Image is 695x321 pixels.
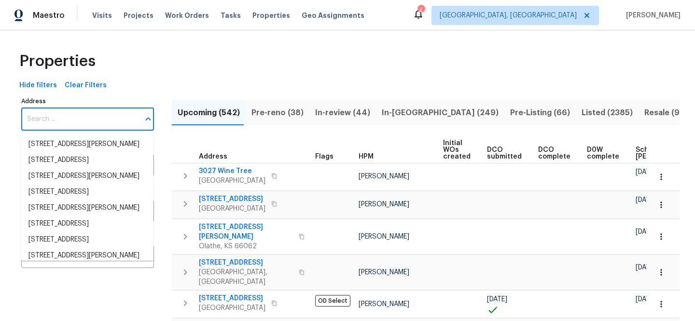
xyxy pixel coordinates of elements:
[199,294,265,303] span: [STREET_ADDRESS]
[19,56,96,66] span: Properties
[21,232,153,248] li: [STREET_ADDRESS]
[21,216,153,232] li: [STREET_ADDRESS]
[199,222,293,241] span: [STREET_ADDRESS][PERSON_NAME]
[636,147,690,160] span: Scheduled [PERSON_NAME]
[315,106,370,120] span: In-review (44)
[644,106,693,120] span: Resale (965)
[178,106,240,120] span: Upcoming (542)
[587,147,619,160] span: D0W complete
[636,296,656,303] span: [DATE]
[21,184,153,200] li: [STREET_ADDRESS]
[165,11,209,20] span: Work Orders
[636,264,656,271] span: [DATE]
[199,267,293,287] span: [GEOGRAPHIC_DATA], [GEOGRAPHIC_DATA]
[582,106,633,120] span: Listed (2385)
[21,136,153,152] li: [STREET_ADDRESS][PERSON_NAME]
[199,166,265,176] span: 3027 Wine Tree
[21,152,153,168] li: [STREET_ADDRESS]
[487,147,522,160] span: DCO submitted
[443,140,471,160] span: Initial WOs created
[538,147,570,160] span: DCO complete
[21,98,154,104] label: Address
[19,80,57,92] span: Hide filters
[21,248,153,274] li: [STREET_ADDRESS][PERSON_NAME][PERSON_NAME]
[359,153,374,160] span: HPM
[359,269,409,276] span: [PERSON_NAME]
[21,200,153,216] li: [STREET_ADDRESS][PERSON_NAME]
[510,106,570,120] span: Pre-Listing (66)
[252,11,290,20] span: Properties
[15,77,61,94] button: Hide filters
[199,153,227,160] span: Address
[141,112,155,126] button: Close
[124,11,153,20] span: Projects
[61,77,111,94] button: Clear Filters
[359,301,409,308] span: [PERSON_NAME]
[199,204,265,214] span: [GEOGRAPHIC_DATA]
[359,201,409,208] span: [PERSON_NAME]
[382,106,499,120] span: In-[GEOGRAPHIC_DATA] (249)
[315,153,334,160] span: Flags
[21,108,139,131] input: Search ...
[251,106,304,120] span: Pre-reno (38)
[221,12,241,19] span: Tasks
[33,11,65,20] span: Maestro
[622,11,681,20] span: [PERSON_NAME]
[636,228,656,235] span: [DATE]
[315,295,350,307] span: OD Select
[636,197,656,203] span: [DATE]
[302,11,364,20] span: Geo Assignments
[21,168,153,184] li: [STREET_ADDRESS][PERSON_NAME]
[487,296,507,303] span: [DATE]
[199,194,265,204] span: [STREET_ADDRESS]
[440,11,577,20] span: [GEOGRAPHIC_DATA], [GEOGRAPHIC_DATA]
[199,241,293,251] span: Olathe, KS 66062
[199,258,293,267] span: [STREET_ADDRESS]
[65,80,107,92] span: Clear Filters
[359,233,409,240] span: [PERSON_NAME]
[417,6,424,15] div: 4
[199,176,265,186] span: [GEOGRAPHIC_DATA]
[92,11,112,20] span: Visits
[359,173,409,180] span: [PERSON_NAME]
[199,303,265,313] span: [GEOGRAPHIC_DATA]
[636,169,656,175] span: [DATE]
